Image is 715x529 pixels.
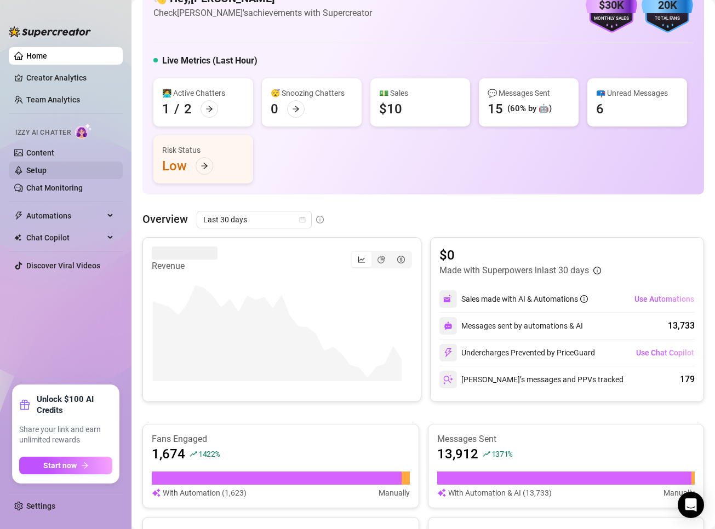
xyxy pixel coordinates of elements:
article: With Automation & AI (13,733) [448,487,552,499]
button: Use Automations [634,290,695,308]
article: Manually [663,487,695,499]
strong: Unlock $100 AI Credits [37,394,112,416]
span: 1371 % [491,449,513,459]
a: Chat Monitoring [26,183,83,192]
img: Chat Copilot [14,234,21,242]
span: pie-chart [377,256,385,263]
span: Start now [43,461,77,470]
div: 📪 Unread Messages [596,87,678,99]
div: $10 [379,100,402,118]
a: Discover Viral Videos [26,261,100,270]
a: Home [26,51,47,60]
div: 2 [184,100,192,118]
div: Open Intercom Messenger [678,492,704,518]
article: 13,912 [437,445,478,463]
div: (60% by 🤖) [507,102,552,116]
div: 0 [271,100,278,118]
span: arrow-right [201,162,208,170]
div: Monthly Sales [586,15,637,22]
a: Settings [26,502,55,510]
span: info-circle [593,267,601,274]
span: Use Chat Copilot [636,348,694,357]
a: Content [26,148,54,157]
img: svg%3e [443,348,453,358]
a: Setup [26,166,47,175]
div: segmented control [351,251,412,268]
span: arrow-right [292,105,300,113]
div: [PERSON_NAME]’s messages and PPVs tracked [439,371,624,388]
div: 💬 Messages Sent [488,87,570,99]
span: gift [19,399,30,410]
img: svg%3e [444,321,453,330]
span: Chat Copilot [26,229,104,246]
span: info-circle [316,216,324,223]
span: arrow-right [81,462,89,469]
article: Check [PERSON_NAME]'s achievements with Supercreator [153,6,372,20]
article: With Automation (1,623) [163,487,247,499]
h5: Live Metrics (Last Hour) [162,54,258,67]
article: 1,674 [152,445,185,463]
span: Izzy AI Chatter [15,128,71,138]
span: rise [483,450,490,458]
span: thunderbolt [14,211,23,220]
div: Total Fans [642,15,693,22]
article: Revenue [152,260,218,273]
div: 😴 Snoozing Chatters [271,87,353,99]
article: Messages Sent [437,433,695,445]
span: info-circle [580,295,588,303]
span: Automations [26,207,104,225]
div: 6 [596,100,604,118]
span: line-chart [358,256,365,263]
div: 13,733 [668,319,695,332]
div: 179 [680,373,695,386]
article: Fans Engaged [152,433,410,445]
span: Use Automations [634,295,694,303]
button: Start nowarrow-right [19,457,112,474]
div: Messages sent by automations & AI [439,317,583,335]
article: Made with Superpowers in last 30 days [439,264,589,277]
article: Overview [142,211,188,227]
div: Risk Status [162,144,244,156]
span: rise [190,450,197,458]
span: Share your link and earn unlimited rewards [19,424,112,446]
span: calendar [299,216,306,223]
article: $0 [439,246,601,264]
span: 1422 % [198,449,220,459]
span: Last 30 days [203,211,305,228]
div: Sales made with AI & Automations [461,293,588,305]
img: logo-BBDzfeDw.svg [9,26,91,37]
button: Use Chat Copilot [636,344,695,361]
img: AI Chatter [75,123,92,139]
a: Team Analytics [26,95,80,104]
div: 💵 Sales [379,87,461,99]
div: 👩‍💻 Active Chatters [162,87,244,99]
img: svg%3e [443,294,453,304]
img: svg%3e [437,487,446,499]
a: Creator Analytics [26,69,114,87]
div: 15 [488,100,503,118]
span: arrow-right [205,105,213,113]
div: Undercharges Prevented by PriceGuard [439,344,595,361]
span: dollar-circle [397,256,405,263]
img: svg%3e [443,375,453,384]
img: svg%3e [152,487,161,499]
div: 1 [162,100,170,118]
article: Manually [379,487,410,499]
